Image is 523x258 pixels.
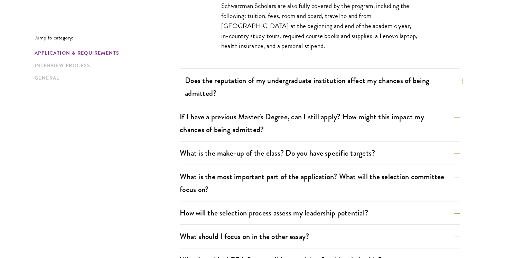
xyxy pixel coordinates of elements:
button: What is the most important part of the application? What will the selection committee focus on? [180,169,460,197]
a: General [35,74,176,82]
button: What should I focus on in the other essay? [180,229,460,244]
button: What is the make-up of the class? Do you have specific targets? [180,145,460,161]
button: Does the reputation of my undergraduate institution affect my chances of being admitted? [185,73,465,101]
p: Jump to category: [35,35,180,41]
a: Application & Requirements [35,49,176,57]
button: How will the selection process assess my leadership potential? [180,205,460,221]
a: Interview Process [35,62,176,69]
button: If I have a previous Master's Degree, can I still apply? How might this impact my chances of bein... [180,109,460,137]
